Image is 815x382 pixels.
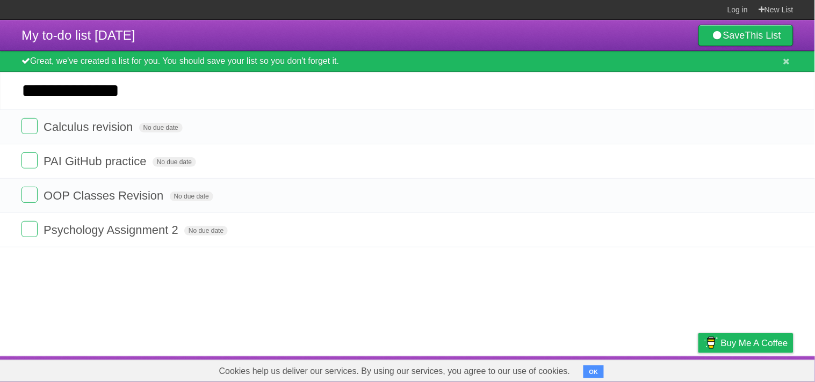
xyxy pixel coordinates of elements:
[44,120,135,134] span: Calculus revision
[648,359,672,379] a: Terms
[184,226,228,236] span: No due date
[704,334,718,352] img: Buy me a coffee
[44,155,149,168] span: PAI GitHub practice
[591,359,634,379] a: Developers
[139,123,183,133] span: No due date
[21,118,38,134] label: Done
[745,30,781,41] b: This List
[44,189,166,202] span: OOP Classes Revision
[698,25,794,46] a: SaveThis List
[21,221,38,237] label: Done
[21,187,38,203] label: Done
[153,157,196,167] span: No due date
[21,28,135,42] span: My to-do list [DATE]
[698,333,794,353] a: Buy me a coffee
[684,359,712,379] a: Privacy
[583,365,604,378] button: OK
[44,223,181,237] span: Psychology Assignment 2
[726,359,794,379] a: Suggest a feature
[721,334,788,352] span: Buy me a coffee
[208,361,581,382] span: Cookies help us deliver our services. By using our services, you agree to our use of cookies.
[21,152,38,168] label: Done
[556,359,578,379] a: About
[170,192,213,201] span: No due date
